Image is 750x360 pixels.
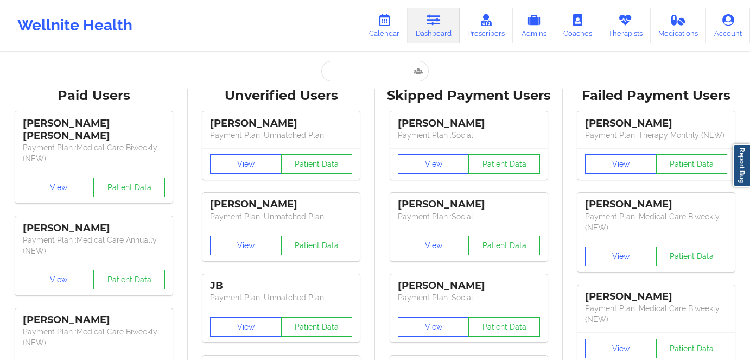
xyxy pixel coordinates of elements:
button: Patient Data [468,236,540,255]
p: Payment Plan : Unmatched Plan [210,211,352,222]
a: Calendar [361,8,408,43]
div: [PERSON_NAME] [398,198,540,211]
button: View [585,247,657,266]
div: Paid Users [8,87,180,104]
p: Payment Plan : Medical Care Annually (NEW) [23,235,165,256]
a: Therapists [600,8,651,43]
button: View [398,154,469,174]
a: Report Bug [733,144,750,187]
button: Patient Data [281,154,353,174]
div: [PERSON_NAME] [398,280,540,292]
p: Payment Plan : Medical Care Biweekly (NEW) [585,303,727,325]
button: Patient Data [656,247,728,266]
button: View [585,154,657,174]
div: [PERSON_NAME] [PERSON_NAME] [23,117,165,142]
button: View [210,317,282,337]
div: [PERSON_NAME] [23,222,165,235]
div: [PERSON_NAME] [398,117,540,130]
div: [PERSON_NAME] [210,117,352,130]
p: Payment Plan : Medical Care Biweekly (NEW) [585,211,727,233]
div: Failed Payment Users [570,87,743,104]
div: [PERSON_NAME] [585,290,727,303]
button: View [585,339,657,358]
button: Patient Data [93,178,165,197]
p: Payment Plan : Social [398,211,540,222]
div: JB [210,280,352,292]
button: Patient Data [281,236,353,255]
p: Payment Plan : Unmatched Plan [210,292,352,303]
a: Medications [651,8,707,43]
button: Patient Data [656,154,728,174]
div: Unverified Users [195,87,368,104]
p: Payment Plan : Social [398,130,540,141]
button: Patient Data [468,317,540,337]
div: [PERSON_NAME] [23,314,165,326]
button: Patient Data [468,154,540,174]
p: Payment Plan : Unmatched Plan [210,130,352,141]
button: Patient Data [93,270,165,289]
p: Payment Plan : Social [398,292,540,303]
button: View [398,317,469,337]
div: [PERSON_NAME] [585,117,727,130]
a: Dashboard [408,8,460,43]
button: View [210,154,282,174]
button: View [398,236,469,255]
button: View [210,236,282,255]
a: Admins [513,8,555,43]
a: Coaches [555,8,600,43]
p: Payment Plan : Medical Care Biweekly (NEW) [23,326,165,348]
p: Payment Plan : Therapy Monthly (NEW) [585,130,727,141]
button: View [23,178,94,197]
div: [PERSON_NAME] [585,198,727,211]
button: View [23,270,94,289]
button: Patient Data [281,317,353,337]
p: Payment Plan : Medical Care Biweekly (NEW) [23,142,165,164]
div: Skipped Payment Users [383,87,555,104]
a: Prescribers [460,8,513,43]
a: Account [706,8,750,43]
button: Patient Data [656,339,728,358]
div: [PERSON_NAME] [210,198,352,211]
